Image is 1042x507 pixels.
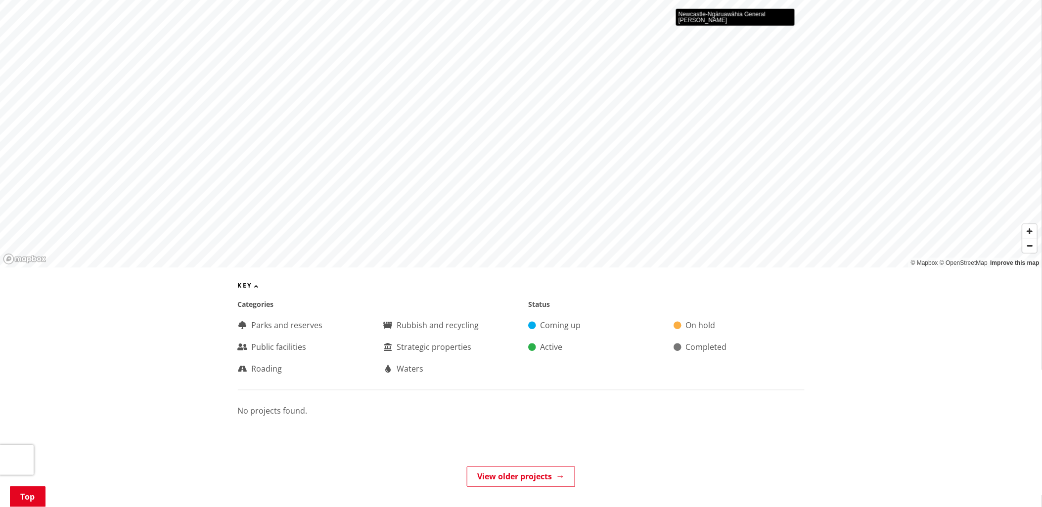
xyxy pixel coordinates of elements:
[383,320,514,332] div: Rubbish and recycling
[238,405,805,417] p: No projects found.
[674,341,805,353] div: Completed
[238,283,260,290] button: Key
[238,363,368,375] div: Roading
[238,299,514,310] div: Categories
[383,341,514,353] div: Strategic properties
[991,259,1040,266] a: Improve this map
[529,299,805,310] div: Status
[674,320,805,332] div: On hold
[467,466,575,487] a: View older projects
[679,11,792,23] div: Newcastle-Ngāruawāhia General [PERSON_NAME]
[383,363,514,375] div: Waters
[1023,239,1037,253] button: Zoom out
[3,253,46,265] a: Mapbox homepage
[940,259,988,266] a: OpenStreetMap
[238,320,368,332] div: Parks and reserves
[997,465,1032,501] iframe: Messenger Launcher
[10,486,45,507] a: Top
[529,341,659,353] div: Active
[238,341,368,353] div: Public facilities
[529,320,659,332] div: Coming up
[1023,224,1037,239] button: Zoom in
[911,259,938,266] a: Mapbox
